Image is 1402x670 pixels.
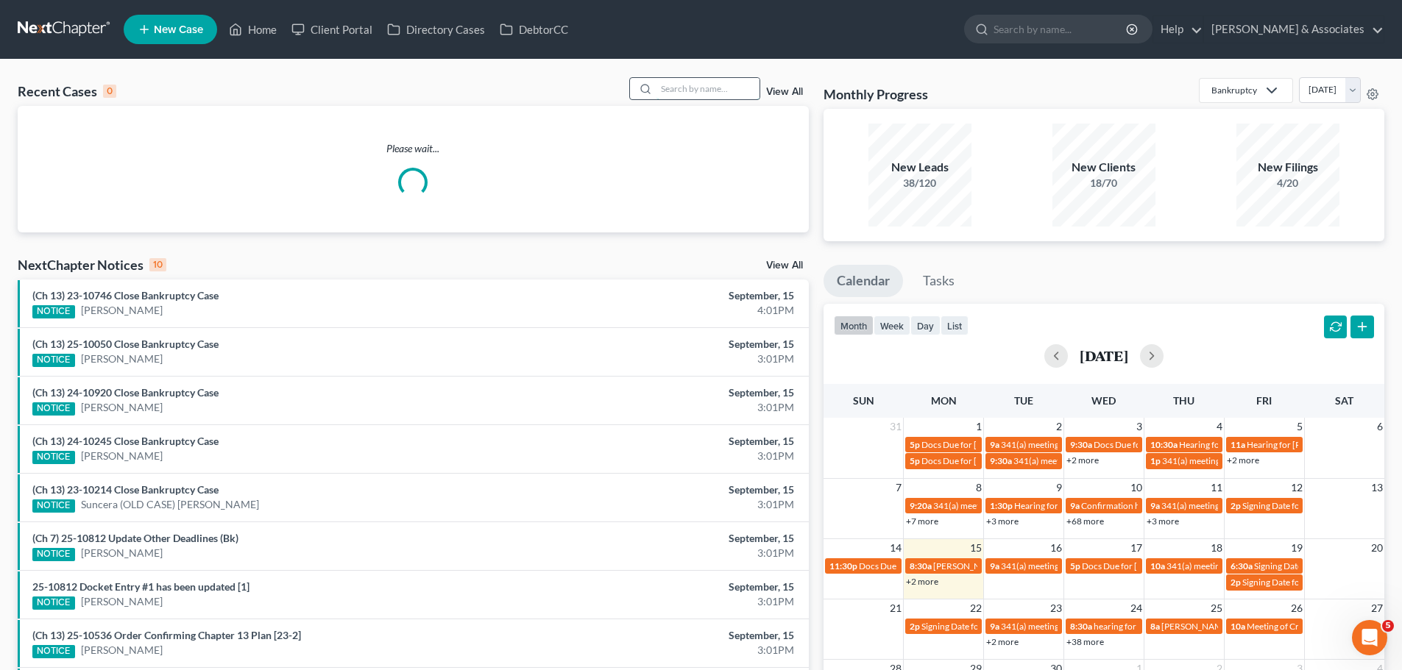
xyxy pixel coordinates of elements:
[222,16,284,43] a: Home
[1150,439,1178,450] span: 10:30a
[550,546,794,560] div: 3:01PM
[18,141,809,156] p: Please wait...
[1049,539,1063,557] span: 16
[910,439,920,450] span: 5p
[1227,455,1259,466] a: +2 more
[81,497,259,512] a: Suncera (OLD CASE) [PERSON_NAME]
[1066,636,1104,647] a: +38 more
[32,354,75,367] div: NOTICE
[990,621,999,632] span: 9a
[550,434,794,449] div: September, 15
[1231,500,1241,511] span: 2p
[1070,621,1092,632] span: 8:30a
[32,483,219,496] a: (Ch 13) 23-10214 Close Bankruptcy Case
[921,621,1140,632] span: Signing Date for [PERSON_NAME] and [PERSON_NAME]
[1231,577,1241,588] span: 2p
[1001,621,1143,632] span: 341(a) meeting for [PERSON_NAME]
[1236,176,1339,190] div: 4/20
[1129,539,1144,557] span: 17
[18,256,166,274] div: NextChapter Notices
[1209,599,1224,617] span: 25
[32,305,75,318] div: NOTICE
[1129,479,1144,496] span: 10
[1254,560,1386,571] span: Signing Date for [PERSON_NAME]
[824,265,903,297] a: Calendar
[284,16,380,43] a: Client Portal
[990,500,1013,511] span: 1:30p
[1049,599,1063,617] span: 23
[1204,16,1384,43] a: [PERSON_NAME] & Associates
[1209,539,1224,557] span: 18
[1179,439,1294,450] span: Hearing for [PERSON_NAME]
[1289,479,1304,496] span: 12
[766,87,803,97] a: View All
[1161,500,1303,511] span: 341(a) meeting for [PERSON_NAME]
[32,548,75,561] div: NOTICE
[32,580,249,593] a: 25-10812 Docket Entry #1 has been updated [1]
[974,479,983,496] span: 8
[550,531,794,546] div: September, 15
[974,418,983,435] span: 1
[941,316,969,335] button: list
[1080,348,1128,363] h2: [DATE]
[1335,394,1353,407] span: Sat
[969,599,983,617] span: 22
[1094,621,1207,632] span: hearing for [PERSON_NAME]
[910,560,932,571] span: 8:30a
[910,621,920,632] span: 2p
[1215,418,1224,435] span: 4
[1066,455,1099,466] a: +2 more
[1070,439,1092,450] span: 9:30a
[32,402,75,416] div: NOTICE
[1256,394,1272,407] span: Fri
[910,500,932,511] span: 9:20a
[921,455,1043,466] span: Docs Due for [PERSON_NAME]
[1070,560,1080,571] span: 5p
[1231,439,1245,450] span: 11a
[910,316,941,335] button: day
[550,580,794,594] div: September, 15
[1135,418,1144,435] span: 3
[32,338,219,350] a: (Ch 13) 25-10050 Close Bankruptcy Case
[906,516,938,527] a: +7 more
[1153,16,1203,43] a: Help
[1236,159,1339,176] div: New Filings
[1055,479,1063,496] span: 9
[550,352,794,366] div: 3:01PM
[1013,455,1155,466] span: 341(a) meeting for [PERSON_NAME]
[1001,439,1143,450] span: 341(a) meeting for [PERSON_NAME]
[1370,539,1384,557] span: 20
[874,316,910,335] button: week
[81,449,163,463] a: [PERSON_NAME]
[492,16,576,43] a: DebtorCC
[906,576,938,587] a: +2 more
[990,455,1012,466] span: 9:30a
[1370,599,1384,617] span: 27
[931,394,957,407] span: Mon
[1289,539,1304,557] span: 19
[32,596,75,610] div: NOTICE
[550,628,794,643] div: September, 15
[1052,159,1155,176] div: New Clients
[1014,394,1033,407] span: Tue
[1055,418,1063,435] span: 2
[1082,560,1203,571] span: Docs Due for [PERSON_NAME]
[834,316,874,335] button: month
[888,539,903,557] span: 14
[81,352,163,366] a: [PERSON_NAME]
[550,400,794,415] div: 3:01PM
[380,16,492,43] a: Directory Cases
[921,439,1043,450] span: Docs Due for [PERSON_NAME]
[1150,621,1160,632] span: 8a
[986,516,1019,527] a: +3 more
[888,599,903,617] span: 21
[1161,621,1270,632] span: [PERSON_NAME] - Criminal
[1352,620,1387,655] iframe: Intercom live chat
[81,643,163,657] a: [PERSON_NAME]
[32,629,301,641] a: (Ch 13) 25-10536 Order Confirming Chapter 13 Plan [23-2]
[910,455,920,466] span: 5p
[1209,479,1224,496] span: 11
[1081,500,1248,511] span: Confirmation hearing for [PERSON_NAME]
[1231,621,1245,632] span: 10a
[1247,439,1362,450] span: Hearing for [PERSON_NAME]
